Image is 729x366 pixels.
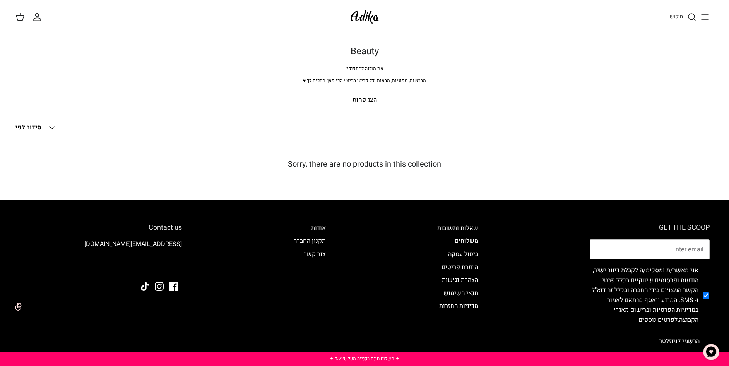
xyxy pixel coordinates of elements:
[638,315,678,325] a: לפרטים נוספים
[670,13,683,20] span: חיפוש
[590,266,698,325] label: אני מאשר/ת ומסכימ/ה לקבלת דיוור ישיר, הודעות ופרסומים שיווקיים בכלל פרטי הקשר המצויים בידי החברה ...
[670,12,696,22] a: חיפוש
[161,261,182,271] img: Adika IL
[430,223,486,351] div: Secondary navigation
[19,223,182,232] h6: Contact us
[439,301,478,311] a: מדיניות החזרות
[303,77,426,84] span: מברשות, ספוגיות, מראות וכל פריטי הביוטי הכי פאן, מחכים לך ♥
[169,282,178,291] a: Facebook
[443,289,478,298] a: תנאי השימוש
[15,123,41,132] span: סידור לפי
[155,282,164,291] a: Instagram
[696,9,714,26] button: Toggle menu
[649,332,710,351] button: הרשמי לניוזלטר
[455,236,478,246] a: משלוחים
[286,223,334,351] div: Secondary navigation
[311,223,326,233] a: אודות
[84,239,182,249] a: [EMAIL_ADDRESS][DOMAIN_NAME]
[590,223,710,232] h6: GET THE SCOOP
[590,239,710,259] input: Email
[15,160,714,169] h5: Sorry, there are no products in this collection
[33,12,45,22] a: החשבון שלי
[6,296,27,317] img: accessibility_icon02.svg
[330,355,399,362] a: ✦ משלוח חינם בקנייה מעל ₪220 ✦
[442,263,478,272] a: החזרת פריטים
[348,8,381,26] img: Adika IL
[448,249,478,259] a: ביטול עסקה
[700,340,723,364] button: צ'אט
[94,95,635,105] p: הצג פחות
[442,275,478,285] a: הצהרת נגישות
[346,65,383,72] span: את מוכנה להתפנק?
[94,46,635,57] h1: Beauty
[304,249,326,259] a: צור קשר
[140,282,149,291] a: Tiktok
[437,223,478,233] a: שאלות ותשובות
[15,119,56,136] button: סידור לפי
[293,236,326,246] a: תקנון החברה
